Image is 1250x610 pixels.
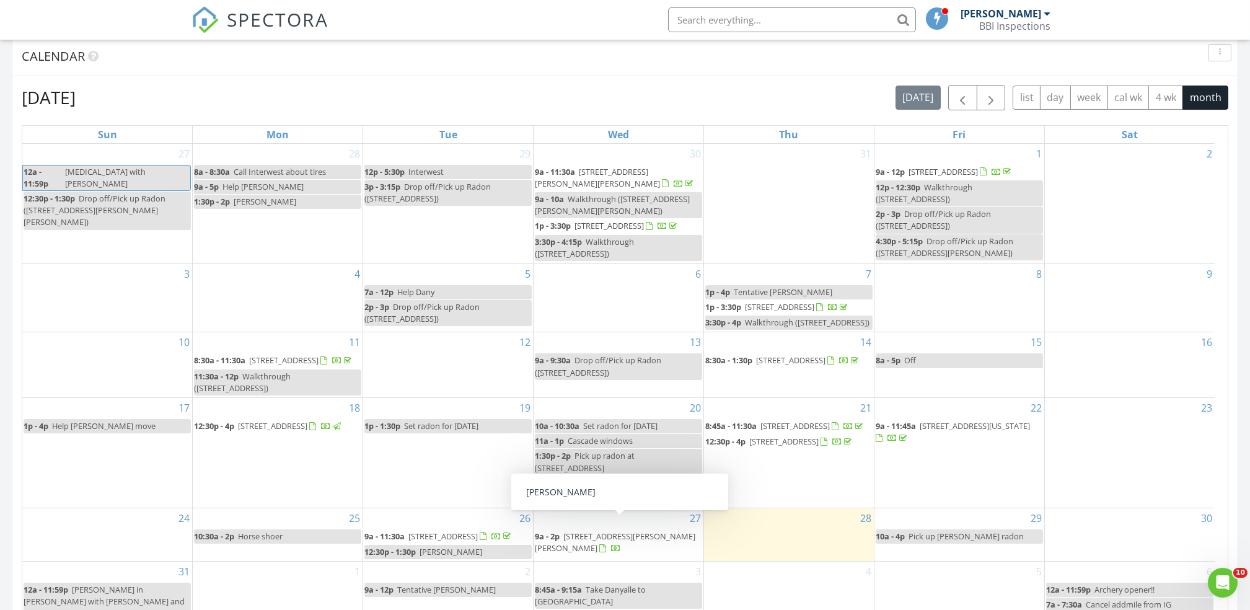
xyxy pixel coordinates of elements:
a: Saturday [1119,126,1140,143]
td: Go to August 10, 2025 [22,332,193,398]
span: 8:30a - 1:30p [705,355,752,366]
a: Go to July 27, 2025 [176,144,192,164]
img: The Best Home Inspection Software - Spectora [191,6,219,33]
td: Go to August 29, 2025 [874,508,1044,561]
span: [STREET_ADDRESS] [756,355,825,366]
a: Go to August 25, 2025 [346,508,363,528]
span: Help [PERSON_NAME] [222,181,304,192]
a: Wednesday [605,126,632,143]
a: Go to September 3, 2025 [693,562,703,581]
span: [MEDICAL_DATA] with [PERSON_NAME] [65,166,146,189]
a: Go to September 6, 2025 [1204,562,1215,581]
a: 8:45a - 11:30a [STREET_ADDRESS] [705,420,865,431]
a: Go to July 31, 2025 [858,144,874,164]
a: Go to August 30, 2025 [1199,508,1215,528]
a: 9a - 12p [STREET_ADDRESS] [876,165,1043,180]
a: Go to September 1, 2025 [352,562,363,581]
a: 8:45a - 11:30a [STREET_ADDRESS] [705,419,873,434]
a: 12:30p - 4p [STREET_ADDRESS] [705,435,873,449]
span: Walkthrough ([STREET_ADDRESS]) [745,317,869,328]
span: [PERSON_NAME] [234,196,296,207]
span: [PERSON_NAME] [563,477,626,488]
td: Go to August 13, 2025 [534,332,704,398]
a: Friday [950,126,968,143]
iframe: Intercom live chat [1208,568,1238,598]
td: Go to August 21, 2025 [703,397,874,508]
span: 9a - 11:30a [364,531,405,542]
a: Go to August 11, 2025 [346,332,363,352]
span: Therapy [563,492,593,503]
span: [STREET_ADDRESS][US_STATE] [920,420,1030,431]
span: Off [904,355,916,366]
span: 9a - 11:45a [876,420,916,431]
td: Go to July 28, 2025 [193,144,363,264]
span: 1:30p - 2p [535,450,571,461]
a: 9a - 11:45a [STREET_ADDRESS][US_STATE] [876,420,1030,443]
td: Go to August 22, 2025 [874,397,1044,508]
td: Go to August 24, 2025 [22,508,193,561]
td: Go to August 7, 2025 [703,263,874,332]
a: 9a - 12p [STREET_ADDRESS] [876,166,1013,177]
span: Drop off/Pick up Radon ([STREET_ADDRESS]) [535,355,661,378]
a: Go to August 14, 2025 [858,332,874,352]
span: 3p - 4p [535,492,560,503]
td: Go to August 8, 2025 [874,263,1044,332]
span: 9a - 12p [364,584,394,595]
a: Go to August 29, 2025 [1028,508,1044,528]
a: 1p - 3:30p [STREET_ADDRESS] [535,220,679,231]
button: 4 wk [1148,86,1183,110]
a: 1p - 3:30p [STREET_ADDRESS] [705,300,873,315]
span: 1p - 1:30p [364,420,400,431]
td: Go to August 30, 2025 [1044,508,1215,561]
a: Go to August 15, 2025 [1028,332,1044,352]
a: Go to August 31, 2025 [176,562,192,581]
span: SPECTORA [227,6,329,32]
span: Cancel addmile from IG [1086,599,1171,610]
button: list [1013,86,1041,110]
a: 9a - 2p [STREET_ADDRESS][PERSON_NAME][PERSON_NAME] [535,529,702,556]
span: 2p - 3p [876,208,900,219]
td: Go to August 25, 2025 [193,508,363,561]
span: [STREET_ADDRESS] [760,420,830,431]
span: 8a - 5p [876,355,900,366]
span: 12:30p - 4p [705,436,746,447]
a: Go to August 16, 2025 [1199,332,1215,352]
a: 1p - 3:30p [STREET_ADDRESS] [705,301,850,312]
span: 1p - 3:30p [535,220,571,231]
span: 12p - 5:30p [364,166,405,177]
span: 3:30p - 4p [705,317,741,328]
a: Go to August 7, 2025 [863,264,874,284]
span: Drop off/Pick up Radon ([STREET_ADDRESS][PERSON_NAME][PERSON_NAME]) [24,193,165,228]
a: Go to August 2, 2025 [1204,144,1215,164]
span: 8:45a - 9:15a [535,584,582,595]
a: 9a - 2p [STREET_ADDRESS][PERSON_NAME][PERSON_NAME] [535,531,695,554]
span: Walkthrough ([STREET_ADDRESS]) [535,236,634,259]
a: Go to September 4, 2025 [863,562,874,581]
td: Go to July 27, 2025 [22,144,193,264]
a: Go to August 22, 2025 [1028,398,1044,418]
a: Go to August 18, 2025 [346,398,363,418]
td: Go to July 30, 2025 [534,144,704,264]
span: Walkthrough ([STREET_ADDRESS]) [194,371,291,394]
td: Go to August 16, 2025 [1044,332,1215,398]
td: Go to July 31, 2025 [703,144,874,264]
a: Thursday [777,126,801,143]
span: 1p - 3:30p [705,301,741,312]
div: BBI Inspections [980,20,1051,32]
span: Walkthrough ([STREET_ADDRESS]) [876,182,972,205]
a: Go to August 27, 2025 [687,508,703,528]
span: [STREET_ADDRESS] [909,166,978,177]
span: [STREET_ADDRESS] [749,436,819,447]
a: Go to August 10, 2025 [176,332,192,352]
button: cal wk [1107,86,1150,110]
span: 7a - 7:30a [1046,599,1082,610]
td: Go to August 20, 2025 [534,397,704,508]
span: Drop off/Pick up Radon ([STREET_ADDRESS]) [364,181,491,204]
a: 8:30a - 11:30a [STREET_ADDRESS] [194,353,361,368]
button: Next month [977,85,1006,110]
span: [STREET_ADDRESS][PERSON_NAME][PERSON_NAME] [535,531,695,554]
span: Call Interwest about tires [234,166,326,177]
div: [PERSON_NAME] [961,7,1042,20]
span: [STREET_ADDRESS] [745,301,814,312]
span: 4:30p - 5:15p [876,236,923,247]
